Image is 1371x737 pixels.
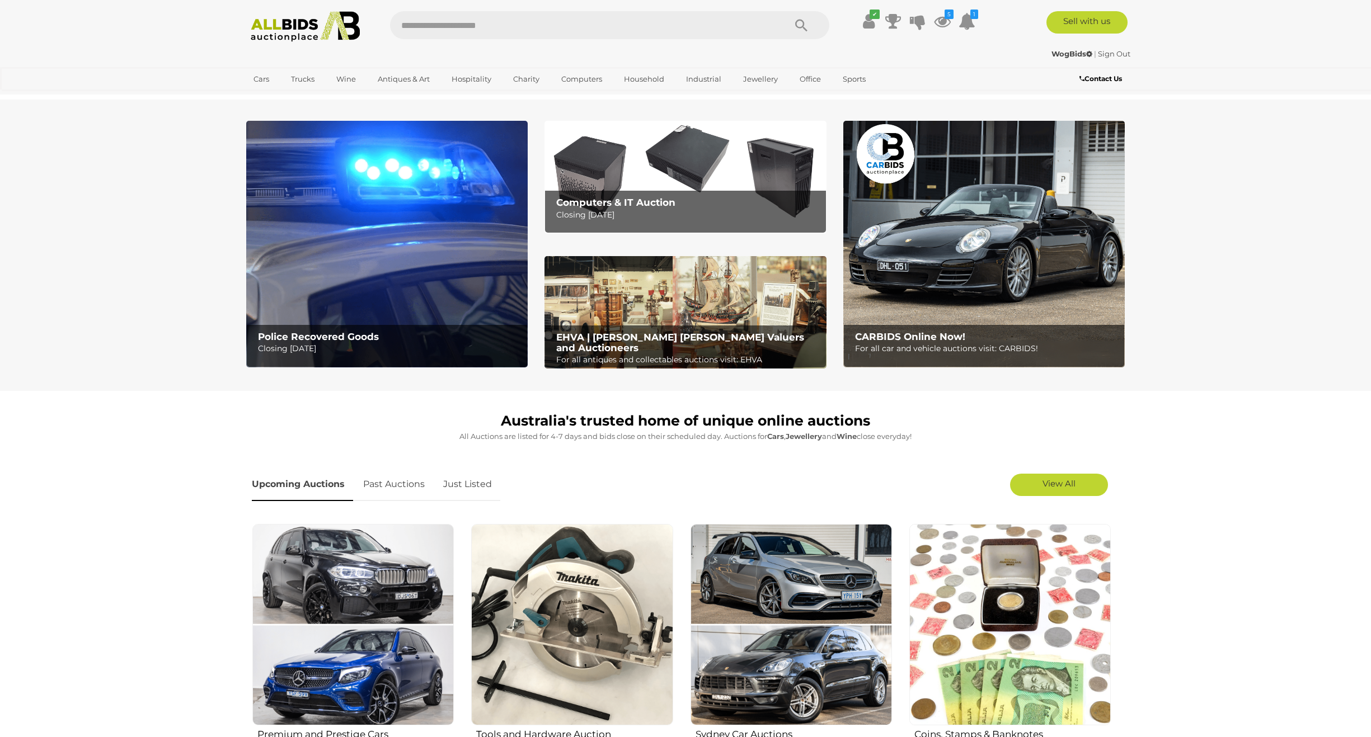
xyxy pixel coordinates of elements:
a: Household [617,70,672,88]
span: View All [1043,478,1076,489]
strong: Cars [767,432,784,441]
a: Trucks [284,70,322,88]
img: Coins, Stamps & Banknotes [909,524,1111,725]
a: 5 [934,11,951,31]
i: 1 [970,10,978,19]
a: Police Recovered Goods Police Recovered Goods Closing [DATE] [246,121,528,367]
img: EHVA | Evans Hastings Valuers and Auctioneers [544,256,826,369]
a: Charity [506,70,547,88]
a: Upcoming Auctions [252,468,353,501]
img: Police Recovered Goods [246,121,528,367]
h1: Australia's trusted home of unique online auctions [252,413,1119,429]
strong: Wine [837,432,857,441]
a: Sign Out [1098,49,1130,58]
span: | [1094,49,1096,58]
b: EHVA | [PERSON_NAME] [PERSON_NAME] Valuers and Auctioneers [556,332,804,353]
a: Just Listed [435,468,500,501]
a: Cars [246,70,276,88]
img: Allbids.com.au [245,11,366,42]
a: EHVA | Evans Hastings Valuers and Auctioneers EHVA | [PERSON_NAME] [PERSON_NAME] Valuers and Auct... [544,256,826,369]
p: For all antiques and collectables auctions visit: EHVA [556,353,820,367]
img: Premium and Prestige Cars [252,524,454,725]
a: WogBids [1051,49,1094,58]
a: Computers [554,70,609,88]
img: CARBIDS Online Now! [843,121,1125,367]
a: Industrial [679,70,729,88]
a: Jewellery [736,70,785,88]
p: Closing [DATE] [556,208,820,222]
p: Closing [DATE] [258,342,522,356]
strong: WogBids [1051,49,1092,58]
img: Tools and Hardware Auction [471,524,673,725]
a: CARBIDS Online Now! CARBIDS Online Now! For all car and vehicle auctions visit: CARBIDS! [843,121,1125,367]
a: Contact Us [1079,73,1125,85]
p: For all car and vehicle auctions visit: CARBIDS! [855,342,1119,356]
img: Sydney Car Auctions [691,524,892,725]
a: ✔ [860,11,877,31]
a: Computers & IT Auction Computers & IT Auction Closing [DATE] [544,121,826,233]
strong: Jewellery [786,432,822,441]
a: Sell with us [1046,11,1128,34]
i: ✔ [870,10,880,19]
a: View All [1010,474,1108,496]
b: Contact Us [1079,74,1122,83]
img: Computers & IT Auction [544,121,826,233]
b: CARBIDS Online Now! [855,331,965,342]
a: Sports [835,70,873,88]
a: Office [792,70,828,88]
i: 5 [945,10,954,19]
a: 1 [959,11,975,31]
b: Police Recovered Goods [258,331,379,342]
b: Computers & IT Auction [556,197,675,208]
a: Past Auctions [355,468,433,501]
a: Hospitality [444,70,499,88]
a: Wine [329,70,363,88]
button: Search [773,11,829,39]
p: All Auctions are listed for 4-7 days and bids close on their scheduled day. Auctions for , and cl... [252,430,1119,443]
a: Antiques & Art [370,70,437,88]
a: [GEOGRAPHIC_DATA] [246,88,340,107]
